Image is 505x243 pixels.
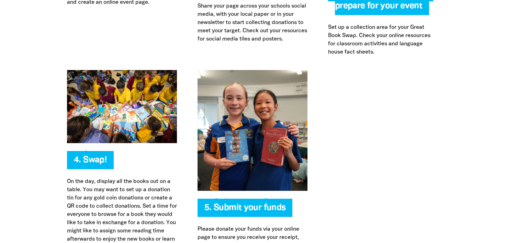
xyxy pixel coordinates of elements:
img: Swap! [67,70,177,143]
span: 4. Swap! [74,156,107,169]
p: Set up a collection area for your Great Book Swap. Check your online resources for classroom acti... [328,23,438,56]
p: Share your page across your schools social media, with your local paper or in your newsletter to ... [198,2,307,43]
img: Submit your funds [198,70,307,191]
span: 5. Submit your funds [204,204,286,217]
